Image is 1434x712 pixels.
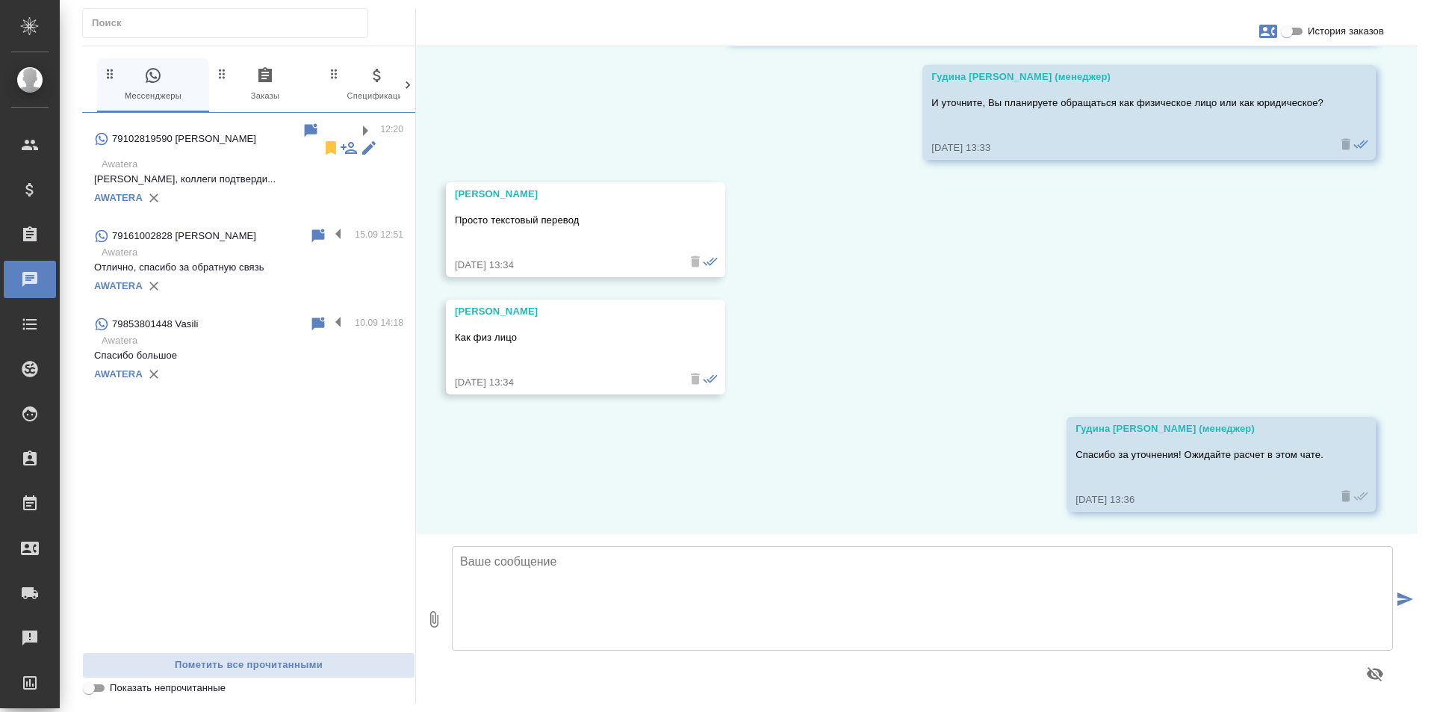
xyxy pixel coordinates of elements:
[455,304,673,319] div: [PERSON_NAME]
[931,140,1323,155] div: [DATE] 13:33
[90,657,407,674] span: Пометить все прочитанными
[102,157,403,172] p: Awatera
[355,227,403,242] p: 15.09 12:51
[103,66,203,103] span: Мессенджеры
[94,192,143,203] a: AWATERA
[94,172,403,187] p: [PERSON_NAME], коллеги подтверди...
[215,66,315,103] span: Заказы
[327,66,427,103] span: Спецификации
[110,681,226,696] span: Показать непрочитанные
[455,187,673,202] div: [PERSON_NAME]
[82,652,415,678] button: Пометить все прочитанными
[302,122,320,140] div: Пометить непрочитанным
[112,131,256,146] p: 79102819590 [PERSON_NAME]
[931,69,1323,84] div: Гудина [PERSON_NAME] (менеджер)
[112,317,198,332] p: 79853801448 Vasili
[360,139,378,157] div: Редактировать контакт
[327,66,341,81] svg: Зажми и перетащи, чтобы поменять порядок вкладок
[1075,421,1323,436] div: Гудина [PERSON_NAME] (менеджер)
[143,275,165,297] button: Удалить привязку
[143,363,165,386] button: Удалить привязку
[94,368,143,380] a: AWATERA
[1250,13,1286,49] button: Заявки
[1075,492,1323,507] div: [DATE] 13:36
[82,113,415,218] div: 79102819590 [PERSON_NAME]12:20Awatera[PERSON_NAME], коллеги подтверди...AWATERA
[1075,448,1323,462] p: Спасибо за уточнения! Ожидайте расчет в этом чате.
[94,348,403,363] p: Спасибо большое
[455,258,673,273] div: [DATE] 13:34
[215,66,229,81] svg: Зажми и перетащи, чтобы поменять порядок вкладок
[309,227,327,245] div: Пометить непрочитанным
[102,333,403,348] p: Awatera
[94,260,403,275] p: Отлично, спасибо за обратную связь
[112,229,256,244] p: 79161002828 [PERSON_NAME]
[94,280,143,291] a: AWATERA
[455,213,673,228] p: Просто текстовый перевод
[103,66,117,81] svg: Зажми и перетащи, чтобы поменять порядок вкладок
[309,315,327,333] div: Пометить непрочитанным
[92,13,367,34] input: Поиск
[455,375,673,390] div: [DATE] 13:34
[355,315,403,330] p: 10.09 14:18
[380,122,403,137] p: 12:20
[1308,24,1384,39] span: История заказов
[455,330,673,345] p: Как физ лицо
[931,96,1323,111] p: И уточните, Вы планируете обращаться как физическое лицо или как юридическое?
[322,139,340,157] svg: Отписаться
[1357,656,1393,692] button: Предпросмотр
[82,218,415,306] div: 79161002828 [PERSON_NAME]15.09 12:51AwateraОтлично, спасибо за обратную связьAWATERA
[82,306,415,394] div: 79853801448 Vasili10.09 14:18AwateraСпасибо большоеAWATERA
[102,245,403,260] p: Awatera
